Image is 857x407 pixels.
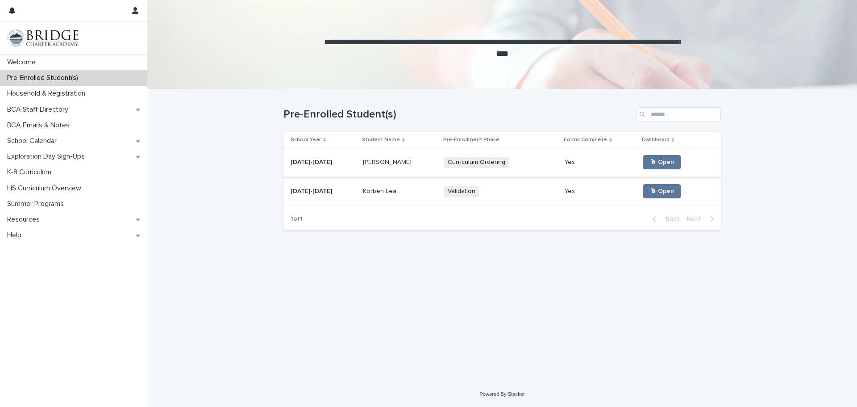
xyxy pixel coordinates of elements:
img: V1C1m3IdTEidaUdm9Hs0 [7,29,79,47]
p: Dashboard [642,135,670,145]
a: 🖱 Open [643,184,681,198]
a: 🖱 Open [643,155,681,169]
p: Yes [565,186,577,195]
p: HS Curriculum Overview [4,184,88,193]
p: [DATE]-[DATE] [291,157,334,166]
span: Curriculum Ordering [444,157,509,168]
span: Validation [444,186,479,197]
p: BCA Emails & Notes [4,121,77,130]
p: Household & Registration [4,89,92,98]
p: [PERSON_NAME] [363,157,413,166]
p: Summer Programs [4,200,71,208]
p: Welcome [4,58,43,67]
p: School Calendar [4,137,64,145]
span: Back [660,216,679,222]
tr: [DATE]-[DATE][DATE]-[DATE] Korben LeaKorben Lea ValidationYesYes 🖱 Open [283,177,721,206]
p: Help [4,231,29,239]
tr: [DATE]-[DATE][DATE]-[DATE] [PERSON_NAME][PERSON_NAME] Curriculum OrderingYesYes 🖱 Open [283,148,721,177]
p: Exploration Day Sign-Ups [4,152,92,161]
span: Next [686,216,706,222]
p: BCA Staff Directory [4,105,75,114]
p: Forms Complete [564,135,607,145]
p: Korben Lea [363,186,398,195]
button: Back [645,215,683,223]
span: 🖱 Open [650,159,674,165]
button: Next [683,215,721,223]
p: 1 of 1 [283,208,310,230]
p: Student Name [362,135,400,145]
p: Yes [565,157,577,166]
a: Powered By Stacker [479,391,524,397]
p: K-8 Curriculum [4,168,58,176]
p: Resources [4,215,47,224]
span: 🖱 Open [650,188,674,194]
input: Search [636,107,721,122]
p: Pre-Enrollment Phase [443,135,499,145]
h1: Pre-Enrolled Student(s) [283,108,632,121]
p: [DATE]-[DATE] [291,186,334,195]
p: School Year [291,135,321,145]
p: Pre-Enrolled Student(s) [4,74,85,82]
